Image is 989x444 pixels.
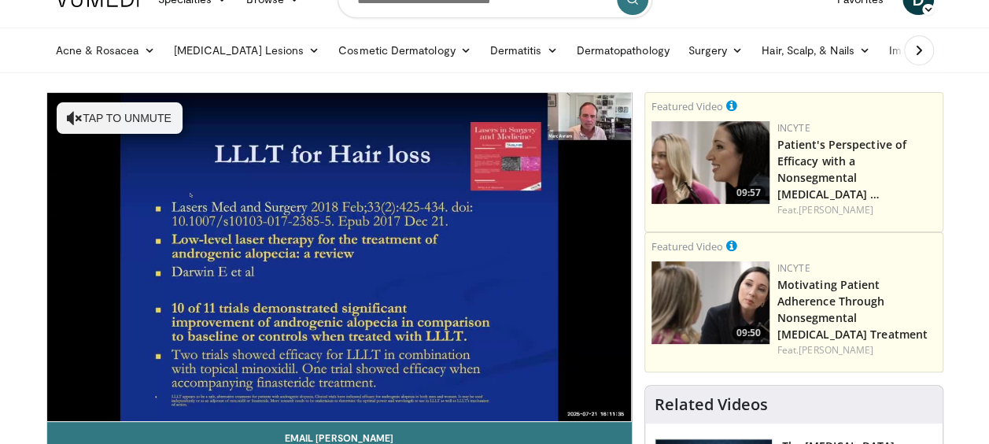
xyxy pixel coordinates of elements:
small: Featured Video [651,239,723,253]
a: Hair, Scalp, & Nails [752,35,879,66]
img: 39505ded-af48-40a4-bb84-dee7792dcfd5.png.150x105_q85_crop-smart_upscale.jpg [651,261,769,344]
a: [MEDICAL_DATA] Lesions [164,35,330,66]
a: Cosmetic Dermatology [329,35,480,66]
a: Incyte [777,261,810,275]
a: Motivating Patient Adherence Through Nonsegmental [MEDICAL_DATA] Treatment [777,277,928,342]
a: [PERSON_NAME] [799,343,873,357]
span: 09:50 [732,326,766,340]
a: 09:50 [651,261,769,344]
div: Feat. [777,343,936,357]
div: Feat. [777,203,936,217]
small: Featured Video [651,99,723,113]
img: 2c48d197-61e9-423b-8908-6c4d7e1deb64.png.150x105_q85_crop-smart_upscale.jpg [651,121,769,204]
a: Acne & Rosacea [46,35,164,66]
a: [PERSON_NAME] [799,203,873,216]
a: Patient's Perspective of Efficacy with a Nonsegmental [MEDICAL_DATA] … [777,137,906,202]
h4: Related Videos [655,395,768,414]
a: Surgery [679,35,753,66]
a: Dermatopathology [566,35,678,66]
a: Dermatitis [481,35,567,66]
span: 09:57 [732,186,766,200]
video-js: Video Player [47,93,632,422]
button: Tap to unmute [57,102,183,134]
a: 09:57 [651,121,769,204]
a: Incyte [777,121,810,135]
